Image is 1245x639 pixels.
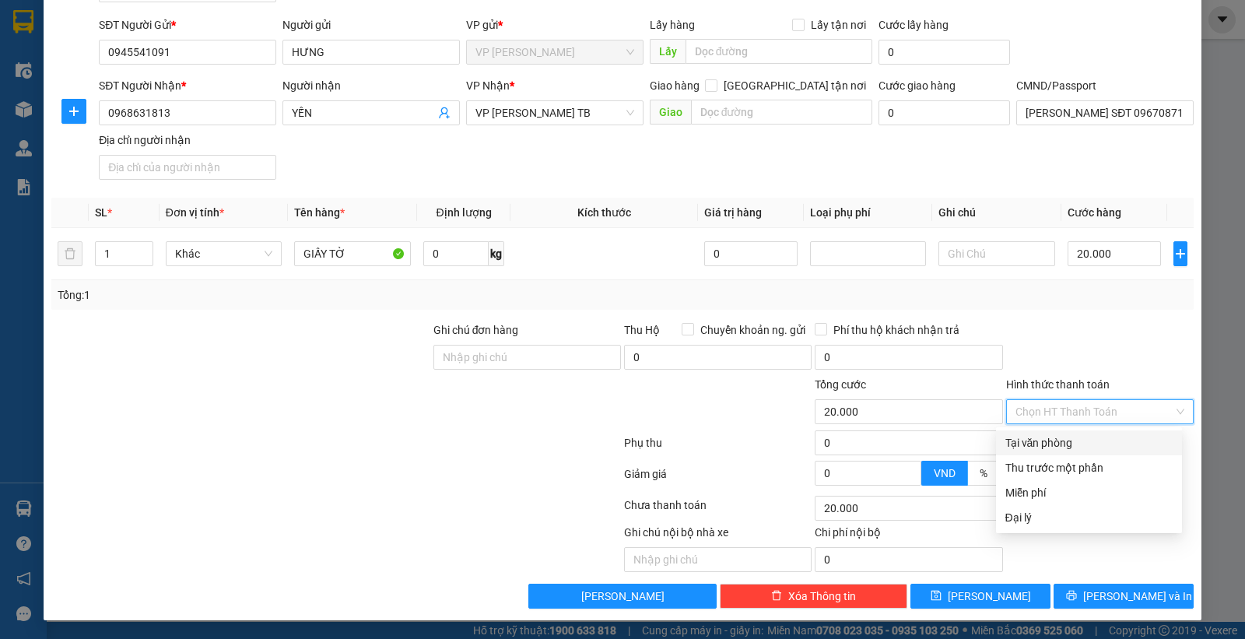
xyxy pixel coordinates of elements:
button: delete [58,241,82,266]
span: delete [771,590,782,602]
label: Ghi chú đơn hàng [433,324,519,336]
span: [PERSON_NAME] và In [1083,588,1192,605]
div: Miễn phí [1005,484,1173,501]
div: Chi phí nội bộ [815,524,1002,547]
div: Người gửi [282,16,460,33]
th: Ghi chú [932,198,1061,228]
span: Lấy [650,39,686,64]
label: Cước giao hàng [879,79,956,92]
span: [GEOGRAPHIC_DATA] tận nơi [717,77,872,94]
div: Chưa thanh toán [622,497,813,524]
div: Tổng: 1 [58,286,482,304]
input: VD: Bàn, Ghế [294,241,411,266]
th: Loại phụ phí [804,198,933,228]
span: Giao [650,100,691,125]
span: % [980,467,987,479]
div: Giảm giá [622,465,813,493]
span: VP Lê Duẩn [475,40,634,64]
span: Tổng cước [815,378,866,391]
div: CMND/Passport [1016,77,1194,94]
span: Xóa Thông tin [788,588,856,605]
span: Lấy hàng [650,19,695,31]
span: Phí thu hộ khách nhận trả [827,321,966,339]
span: Khác [175,242,273,265]
span: Thu Hộ [624,324,660,336]
button: deleteXóa Thông tin [720,584,907,609]
span: Giao hàng [650,79,700,92]
span: [PERSON_NAME] [581,588,665,605]
input: Ghi Chú [938,241,1055,266]
span: Lấy tận nơi [805,16,872,33]
button: [PERSON_NAME] [528,584,716,609]
span: Định lượng [437,206,492,219]
span: Chuyển khoản ng. gửi [694,321,812,339]
input: Cước lấy hàng [879,40,1010,65]
button: printer[PERSON_NAME] và In [1054,584,1194,609]
span: VP Nhận [466,79,510,92]
input: Nhập ghi chú [624,547,812,572]
input: Dọc đường [691,100,873,125]
div: Người nhận [282,77,460,94]
div: Ghi chú nội bộ nhà xe [624,524,812,547]
span: user-add [438,107,451,119]
span: plus [1174,248,1187,260]
span: plus [62,105,86,118]
span: Giá trị hàng [704,206,762,219]
div: VP gửi [466,16,644,33]
label: Cước lấy hàng [879,19,949,31]
input: 0 [704,241,798,266]
label: Hình thức thanh toán [1006,378,1110,391]
button: save[PERSON_NAME] [910,584,1050,609]
div: Tại văn phòng [1005,434,1173,451]
span: save [931,590,942,602]
span: VND [934,467,956,479]
span: Kích thước [577,206,631,219]
input: Dọc đường [686,39,873,64]
span: [PERSON_NAME] [948,588,1031,605]
div: Đại lý [1005,509,1173,526]
div: SĐT Người Nhận [99,77,276,94]
input: Địa chỉ của người nhận [99,155,276,180]
span: printer [1066,590,1077,602]
input: Ghi chú đơn hàng [433,345,621,370]
button: plus [1173,241,1187,266]
div: Địa chỉ người nhận [99,132,276,149]
div: Thu trước một phần [1005,459,1173,476]
span: VP Trần Phú TB [475,101,634,125]
span: Đơn vị tính [166,206,224,219]
span: SL [95,206,107,219]
span: Tên hàng [294,206,345,219]
span: kg [489,241,504,266]
button: plus [61,99,86,124]
div: Phụ thu [622,434,813,462]
div: SĐT Người Gửi [99,16,276,33]
span: Cước hàng [1068,206,1121,219]
input: Cước giao hàng [879,100,1010,125]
